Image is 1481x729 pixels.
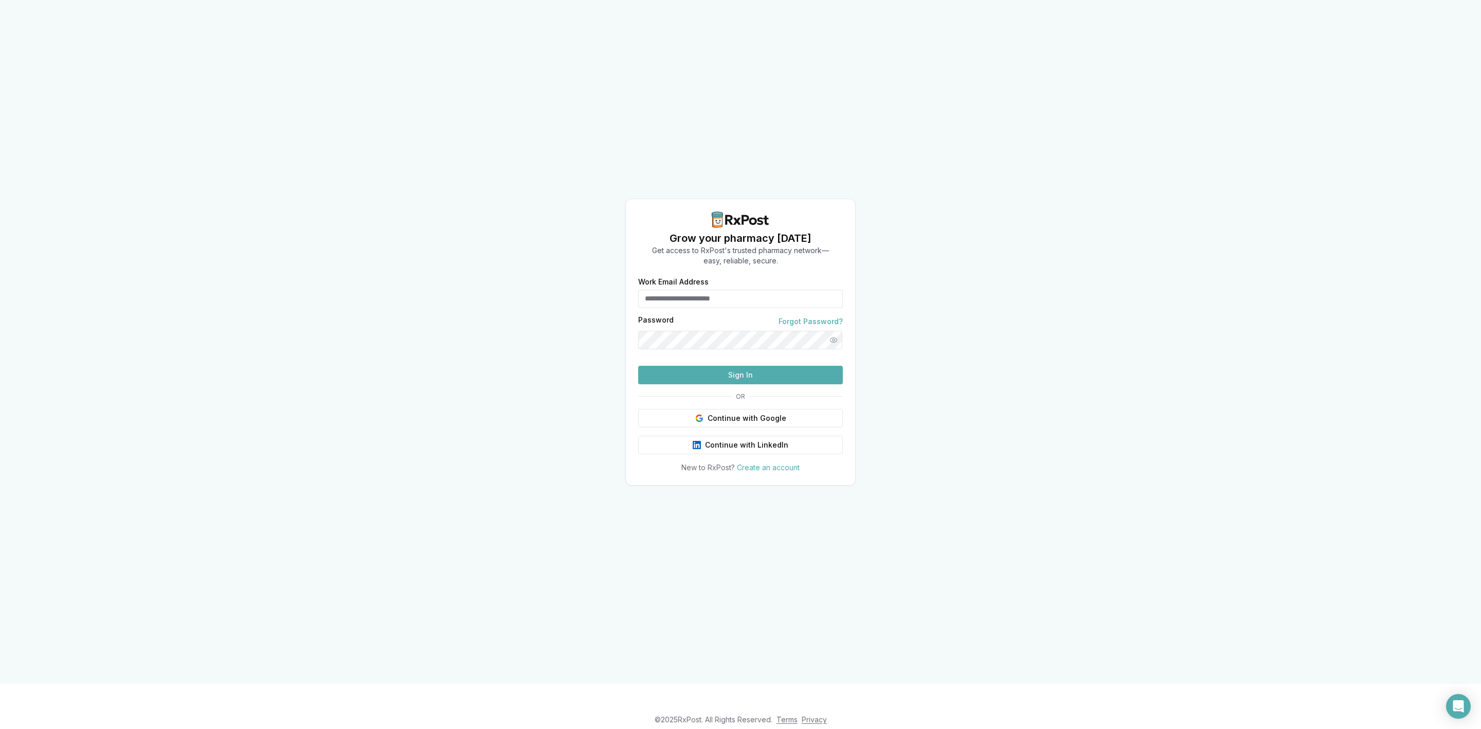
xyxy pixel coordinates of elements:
a: Privacy [802,715,827,724]
label: Password [638,316,674,327]
button: Show password [824,331,843,349]
div: Open Intercom Messenger [1446,694,1471,719]
span: New to RxPost? [681,463,735,472]
h1: Grow your pharmacy [DATE] [652,231,829,245]
a: Create an account [737,463,800,472]
img: LinkedIn [693,441,701,449]
label: Work Email Address [638,278,843,286]
img: Google [695,414,703,422]
a: Forgot Password? [779,316,843,327]
button: Sign In [638,366,843,384]
a: Terms [776,715,798,724]
button: Continue with LinkedIn [638,436,843,454]
p: Get access to RxPost's trusted pharmacy network— easy, reliable, secure. [652,245,829,266]
span: OR [732,393,749,401]
img: RxPost Logo [708,211,773,228]
button: Continue with Google [638,409,843,428]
